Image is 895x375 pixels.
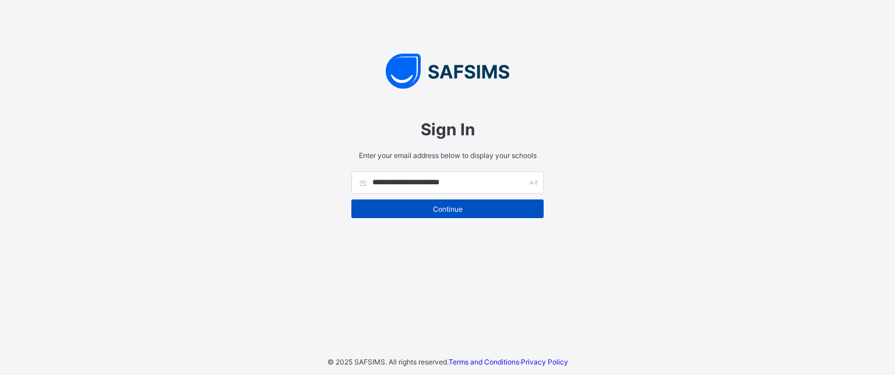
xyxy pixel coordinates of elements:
[340,54,555,89] img: SAFSIMS Logo
[351,151,544,160] span: Enter your email address below to display your schools
[327,358,449,366] span: © 2025 SAFSIMS. All rights reserved.
[521,358,568,366] a: Privacy Policy
[449,358,568,366] span: ·
[449,358,519,366] a: Terms and Conditions
[360,205,535,213] span: Continue
[351,120,544,139] span: Sign In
